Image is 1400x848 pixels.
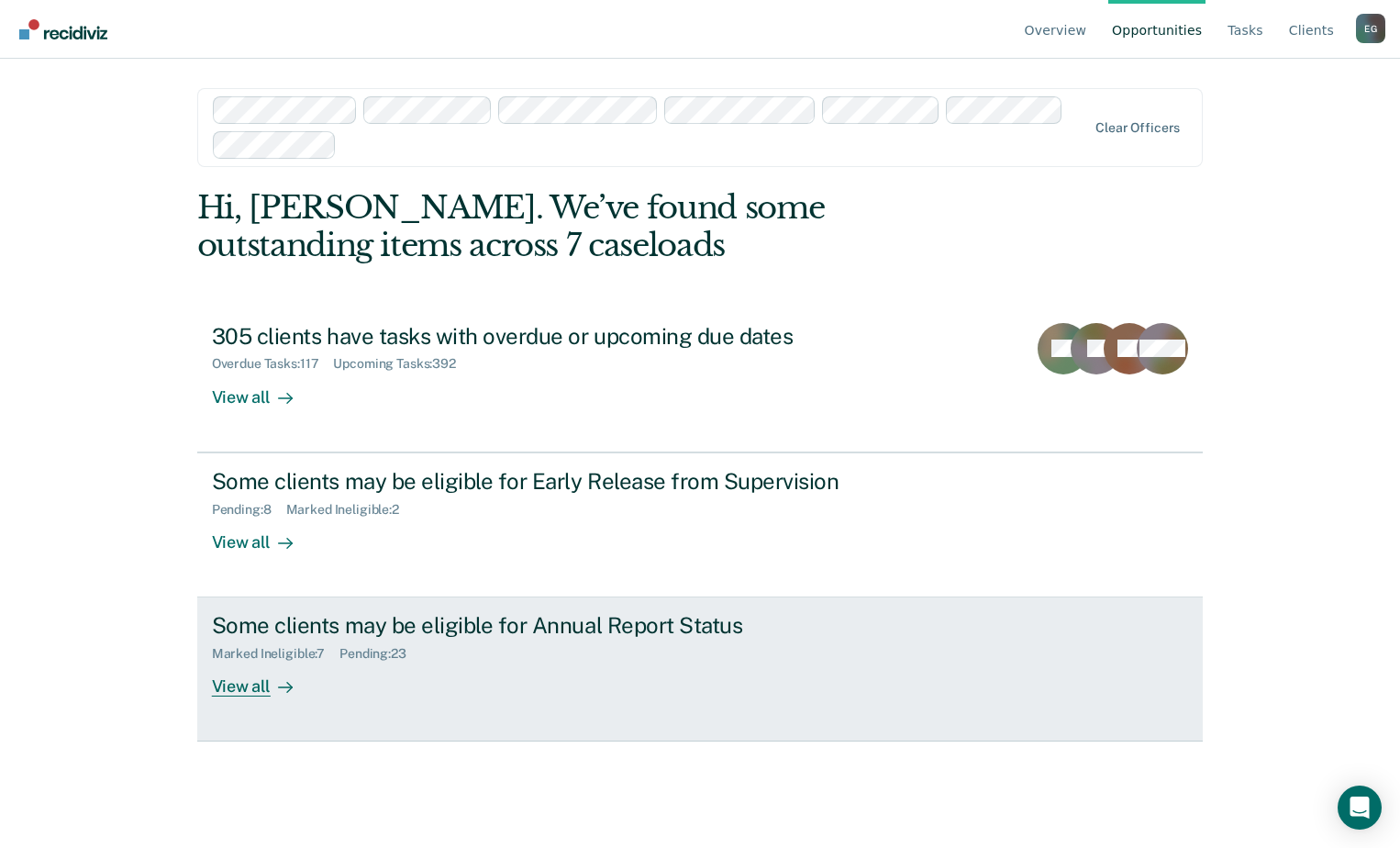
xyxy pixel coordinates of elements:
img: Recidiviz [19,19,107,39]
a: Some clients may be eligible for Annual Report StatusMarked Ineligible:7Pending:23View all [197,597,1204,742]
div: Marked Ineligible : 2 [286,502,414,518]
a: 305 clients have tasks with overdue or upcoming due datesOverdue Tasks:117Upcoming Tasks:392View all [197,308,1204,452]
div: View all [212,372,315,407]
div: 305 clients have tasks with overdue or upcoming due dates [212,323,856,350]
div: Open Intercom Messenger [1338,786,1382,830]
div: View all [212,517,315,552]
div: Overdue Tasks : 117 [212,356,334,372]
div: Hi, [PERSON_NAME]. We’ve found some outstanding items across 7 caseloads [197,189,1002,264]
div: Pending : 8 [212,502,286,518]
div: Marked Ineligible : 7 [212,646,339,662]
a: Some clients may be eligible for Early Release from SupervisionPending:8Marked Ineligible:2View all [197,452,1204,597]
div: Upcoming Tasks : 392 [333,356,471,372]
div: Pending : 23 [339,646,421,662]
div: Clear officers [1095,120,1180,136]
div: Some clients may be eligible for Early Release from Supervision [212,468,856,495]
div: E G [1356,14,1385,43]
div: Some clients may be eligible for Annual Report Status [212,612,856,639]
button: Profile dropdown button [1356,14,1385,43]
div: View all [212,662,315,697]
